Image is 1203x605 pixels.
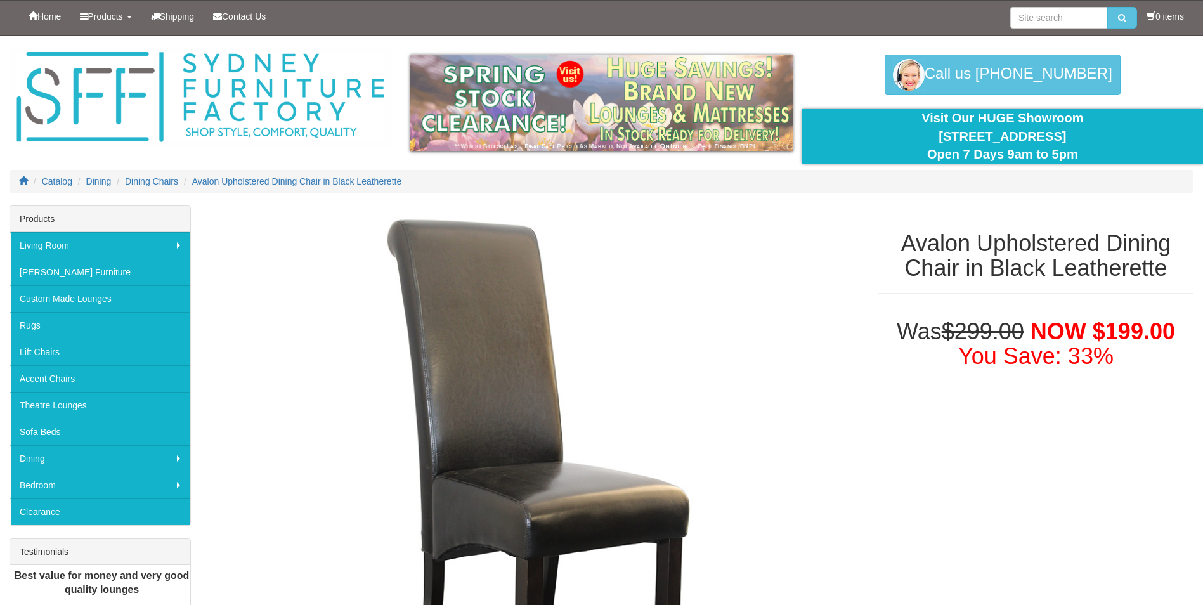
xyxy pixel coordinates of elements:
[125,176,178,186] a: Dining Chairs
[10,206,190,232] div: Products
[1031,318,1175,344] span: NOW $199.00
[10,419,190,445] a: Sofa Beds
[942,318,1024,344] del: $299.00
[160,11,195,22] span: Shipping
[10,259,190,285] a: [PERSON_NAME] Furniture
[10,339,190,365] a: Lift Chairs
[88,11,122,22] span: Products
[10,365,190,392] a: Accent Chairs
[878,231,1193,281] h1: Avalon Upholstered Dining Chair in Black Leatherette
[10,392,190,419] a: Theatre Lounges
[42,176,72,186] a: Catalog
[70,1,141,32] a: Products
[10,445,190,472] a: Dining
[86,176,112,186] a: Dining
[37,11,61,22] span: Home
[1010,7,1107,29] input: Site search
[222,11,266,22] span: Contact Us
[204,1,275,32] a: Contact Us
[192,176,402,186] a: Avalon Upholstered Dining Chair in Black Leatherette
[10,539,190,565] div: Testimonials
[19,1,70,32] a: Home
[10,498,190,525] a: Clearance
[10,472,190,498] a: Bedroom
[958,343,1114,369] font: You Save: 33%
[410,55,792,151] img: spring-sale.gif
[10,285,190,312] a: Custom Made Lounges
[15,570,190,595] b: Best value for money and very good quality lounges
[141,1,204,32] a: Shipping
[812,109,1193,164] div: Visit Our HUGE Showroom [STREET_ADDRESS] Open 7 Days 9am to 5pm
[10,48,391,146] img: Sydney Furniture Factory
[878,319,1193,369] h1: Was
[10,232,190,259] a: Living Room
[10,312,190,339] a: Rugs
[1147,10,1184,23] li: 0 items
